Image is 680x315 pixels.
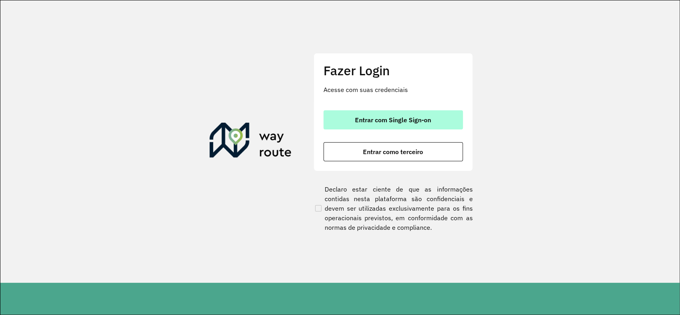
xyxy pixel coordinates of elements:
h2: Fazer Login [323,63,463,78]
p: Acesse com suas credenciais [323,85,463,94]
button: button [323,110,463,129]
img: Roteirizador AmbevTech [210,123,292,161]
span: Entrar como terceiro [363,149,423,155]
button: button [323,142,463,161]
label: Declaro estar ciente de que as informações contidas nesta plataforma são confidenciais e devem se... [314,184,473,232]
span: Entrar com Single Sign-on [355,117,431,123]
